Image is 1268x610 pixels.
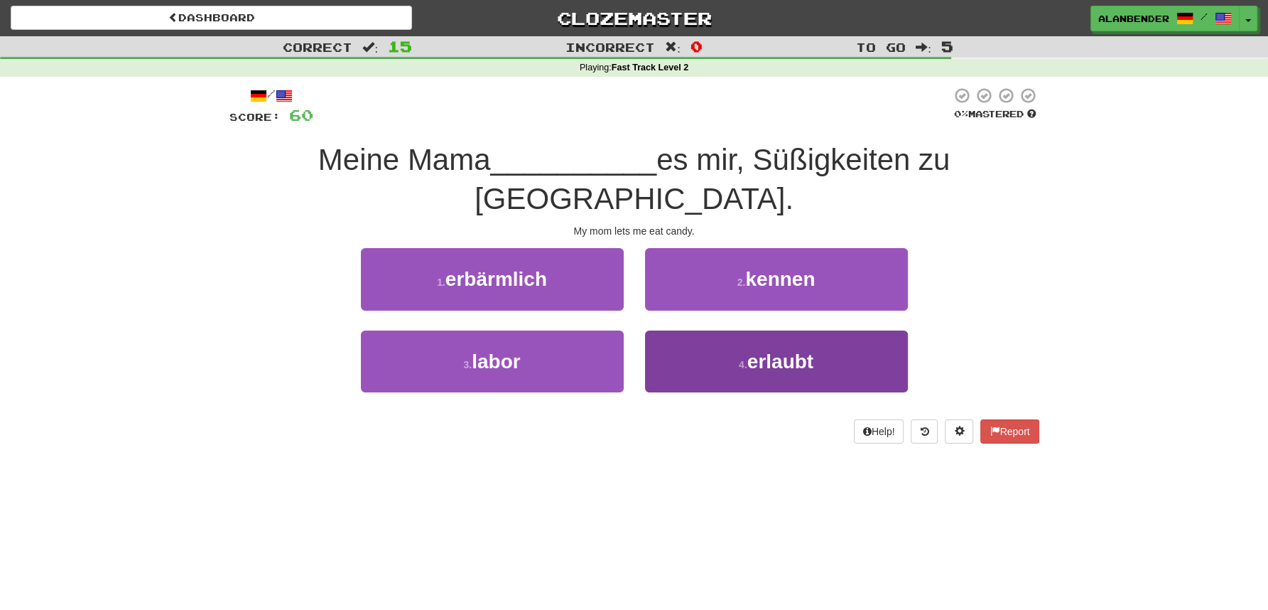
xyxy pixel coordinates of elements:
[911,419,938,444] button: Round history (alt+y)
[318,143,491,176] span: Meine Mama
[980,419,1039,444] button: Report
[362,41,378,53] span: :
[645,331,908,392] button: 4.erlaubt
[433,6,835,31] a: Clozemaster
[11,6,412,30] a: Dashboard
[737,277,746,288] small: 2 .
[475,143,950,215] span: es mir, Süßigkeiten zu [GEOGRAPHIC_DATA].
[229,224,1039,238] div: My mom lets me eat candy.
[472,351,520,373] span: labor
[951,108,1039,121] div: Mastered
[361,331,624,392] button: 3.labor
[1090,6,1240,31] a: AlanBender /
[388,38,412,55] span: 15
[747,351,813,373] span: erlaubt
[954,108,968,119] span: 0 %
[645,248,908,310] button: 2.kennen
[854,419,904,444] button: Help!
[739,359,747,370] small: 4 .
[463,359,472,370] small: 3 .
[856,40,906,54] span: To go
[283,40,352,54] span: Correct
[612,63,689,73] strong: Fast Track Level 2
[690,38,703,55] span: 0
[1098,12,1169,25] span: AlanBender
[289,106,313,124] span: 60
[745,268,815,290] span: kennen
[1201,11,1208,21] span: /
[445,268,547,290] span: erbärmlich
[437,277,445,288] small: 1 .
[229,111,281,123] span: Score:
[361,248,624,310] button: 1.erbärmlich
[491,143,657,176] span: __________
[916,41,931,53] span: :
[229,87,313,105] div: /
[665,41,681,53] span: :
[941,38,953,55] span: 5
[565,40,655,54] span: Incorrect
